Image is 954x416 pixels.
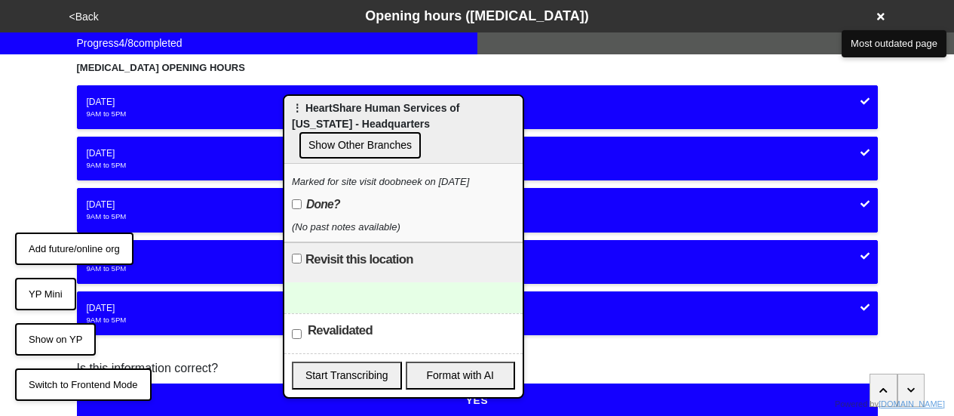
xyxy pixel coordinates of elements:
div: 9AM to 5PM [87,160,868,171]
div: [MEDICAL_DATA] OPENING HOURS [77,60,878,75]
span: Opening hours ([MEDICAL_DATA]) [365,8,588,23]
div: 9AM to 5PM [87,211,868,222]
i: (No past notes available) [292,221,400,233]
div: ⋮ HeartShare Human Services of [US_STATE] - Headquarters [284,96,523,164]
button: Switch to Frontend Mode [15,368,152,402]
div: 9AM to 5PM [87,263,868,274]
button: Show on YP [15,323,96,356]
a: [DOMAIN_NAME] [879,399,945,408]
button: Add future/online org [15,233,133,266]
button: YP Mini [15,278,76,311]
label: Revalidated [308,322,373,340]
div: [DATE] [87,95,868,109]
input: Done? [292,199,302,209]
button: Show Other Branches [299,132,421,159]
button: Format with AI [406,362,516,390]
div: Is this information correct? [77,359,878,377]
div: 9AM to 5PM [87,315,868,325]
button: <Back [65,8,103,26]
div: Powered by [835,398,945,411]
span: Progress 4 / 8 completed [77,35,183,51]
div: [DATE] [87,301,868,315]
label: Revisit this location [305,251,413,269]
button: [DATE]9AM to 5PM [77,291,878,335]
button: [DATE]9AM to 5PM [77,85,878,129]
button: Start Transcribing [292,362,402,390]
label: Done? [292,196,340,214]
div: Marked for site visit doobneek on [DATE] [292,174,515,190]
div: [DATE] [87,198,868,211]
div: 9AM to 5PM [87,109,868,119]
button: [DATE]9AM to 5PM [77,188,878,232]
div: [DATE] [87,146,868,160]
button: Most outdated page [842,30,946,57]
button: [DATE]9AM to 5PM [77,137,878,180]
